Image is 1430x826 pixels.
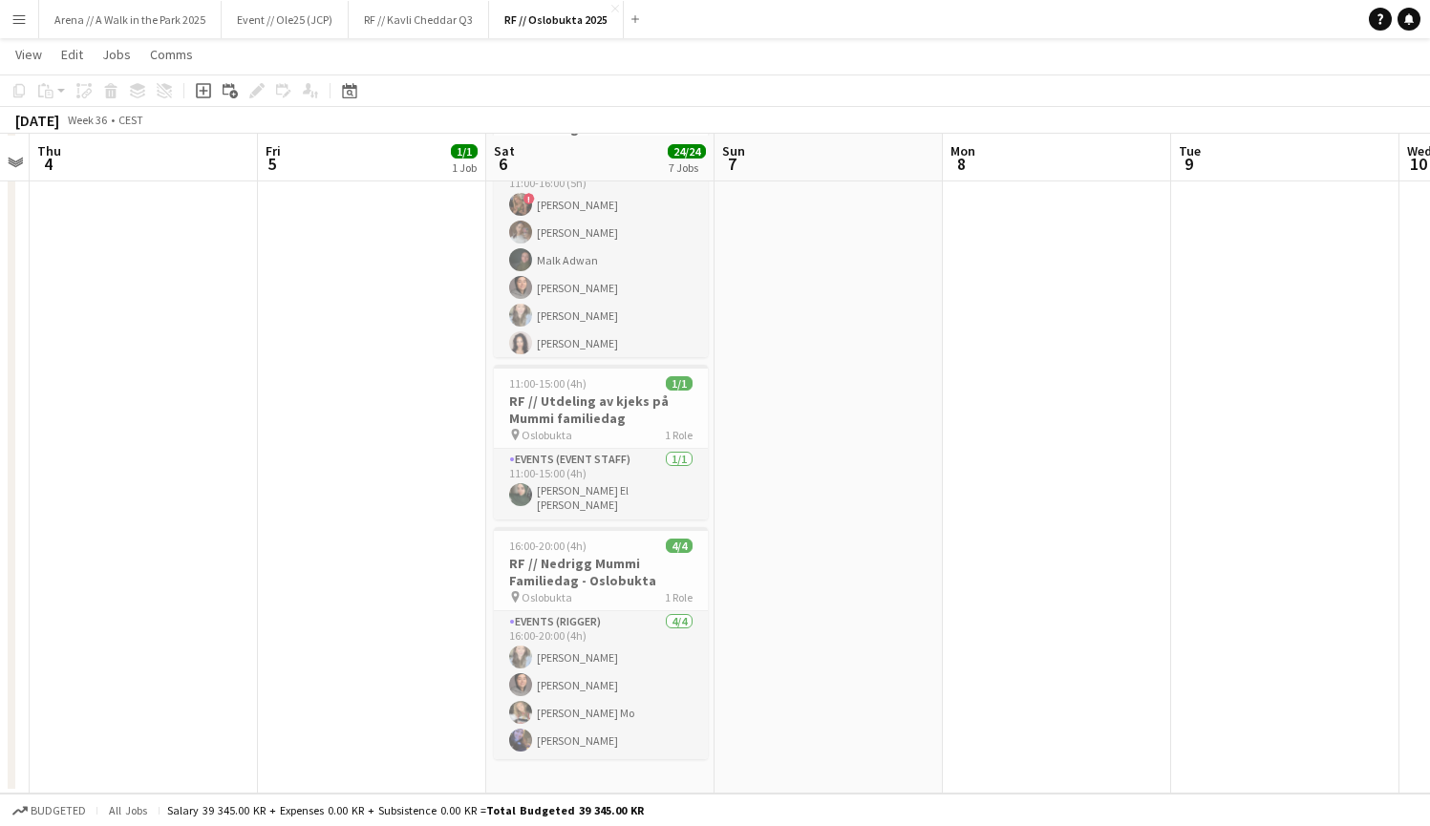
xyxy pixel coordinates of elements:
[494,555,708,589] h3: RF // Nedrigg Mummi Familiedag - Oslobukta
[118,113,143,127] div: CEST
[522,428,572,442] span: Oslobukta
[222,1,349,38] button: Event // Ole25 (JCP)
[1176,153,1201,175] span: 9
[494,365,708,519] app-job-card: 11:00-15:00 (4h)1/1RF // Utdeling av kjeks på Mummi familiedag Oslobukta1 RoleEvents (Event Staff...
[489,1,624,38] button: RF // Oslobukta 2025
[1179,142,1201,159] span: Tue
[263,153,281,175] span: 5
[494,527,708,759] app-job-card: 16:00-20:00 (4h)4/4RF // Nedrigg Mummi Familiedag - Oslobukta Oslobukta1 RoleEvents (Rigger)4/416...
[349,1,489,38] button: RF // Kavli Cheddar Q3
[37,142,61,159] span: Thu
[31,804,86,817] span: Budgeted
[950,142,975,159] span: Mon
[668,144,706,159] span: 24/24
[522,590,572,604] span: Oslobukta
[61,46,83,63] span: Edit
[722,142,745,159] span: Sun
[15,46,42,63] span: View
[34,153,61,175] span: 4
[8,42,50,67] a: View
[39,1,222,38] button: Arena // A Walk in the Park 2025
[494,142,515,159] span: Sat
[53,42,91,67] a: Edit
[494,392,708,427] h3: RF // Utdeling av kjeks på Mummi familiedag
[494,449,708,519] app-card-role: Events (Event Staff)1/111:00-15:00 (4h)[PERSON_NAME] El [PERSON_NAME]
[494,159,708,417] app-card-role: Events (Event Staff)8/811:00-16:00 (5h)![PERSON_NAME][PERSON_NAME]Malk Adwan[PERSON_NAME][PERSON_...
[666,376,693,391] span: 1/1
[491,153,515,175] span: 6
[95,42,139,67] a: Jobs
[452,160,477,175] div: 1 Job
[266,142,281,159] span: Fri
[105,803,151,817] span: All jobs
[666,539,693,553] span: 4/4
[142,42,201,67] a: Comms
[451,144,478,159] span: 1/1
[494,74,708,357] app-job-card: 11:00-16:00 (5h)8/8RF // Gjennomføring Mummi Familiedag - Oslobukta Oslobukta1 RoleEvents (Event ...
[509,539,587,553] span: 16:00-20:00 (4h)
[486,803,644,817] span: Total Budgeted 39 345.00 KR
[665,428,693,442] span: 1 Role
[15,111,59,130] div: [DATE]
[102,46,131,63] span: Jobs
[719,153,745,175] span: 7
[948,153,975,175] span: 8
[669,160,705,175] div: 7 Jobs
[494,611,708,759] app-card-role: Events (Rigger)4/416:00-20:00 (4h)[PERSON_NAME][PERSON_NAME][PERSON_NAME] Mo[PERSON_NAME]
[150,46,193,63] span: Comms
[10,800,89,821] button: Budgeted
[523,193,535,204] span: !
[509,376,587,391] span: 11:00-15:00 (4h)
[63,113,111,127] span: Week 36
[167,803,644,817] div: Salary 39 345.00 KR + Expenses 0.00 KR + Subsistence 0.00 KR =
[665,590,693,604] span: 1 Role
